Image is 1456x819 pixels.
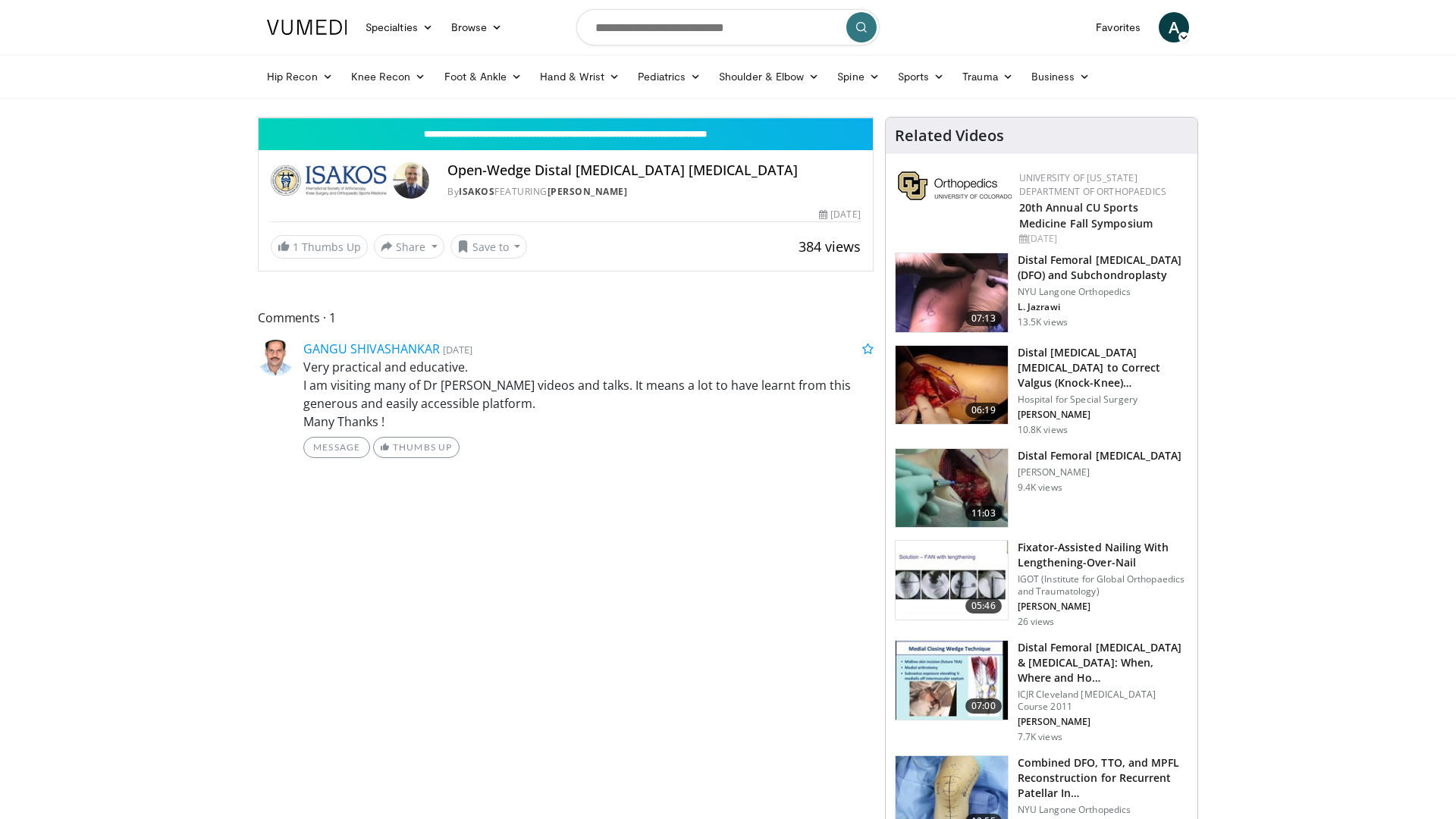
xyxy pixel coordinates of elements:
[450,234,528,259] button: Save to
[1018,466,1182,479] p: [PERSON_NAME]
[629,61,710,92] a: Pediatrics
[1018,286,1188,298] p: NYU Langone Orthopedics
[447,162,860,179] h4: Open-Wedge Distal [MEDICAL_DATA] [MEDICAL_DATA]
[1018,253,1188,283] h3: Distal Femoral [MEDICAL_DATA] (DFO) and Subchondroplasty
[896,541,1008,620] img: 20c6dbf8-0903-4c83-ac1e-1fbf5636e4b5.150x105_q85_crop-smart_upscale.jpg
[267,20,347,35] img: VuMedi Logo
[393,162,429,199] img: Avatar
[965,506,1002,521] span: 11:03
[1018,640,1188,686] h3: Distal Femoral [MEDICAL_DATA] & [MEDICAL_DATA]: When, Where and Ho…
[1087,12,1150,42] a: Favorites
[258,308,874,328] span: Comments 1
[293,240,299,254] span: 1
[896,449,1008,528] img: 25428385-1b92-4282-863f-6f55f04d6ae5.150x105_q85_crop-smart_upscale.jpg
[1018,573,1188,598] p: IGOT (Institute for Global Orthopaedics and Traumatology)
[965,698,1002,714] span: 07:00
[303,437,370,458] a: Message
[1018,482,1062,494] p: 9.4K views
[819,208,860,221] div: [DATE]
[548,185,628,198] a: [PERSON_NAME]
[896,641,1008,720] img: eolv1L8ZdYrFVOcH4xMDoxOjRrOx6N3j_2.150x105_q85_crop-smart_upscale.jpg
[1018,601,1188,613] p: [PERSON_NAME]
[576,9,880,45] input: Search topics, interventions
[799,237,861,256] span: 384 views
[271,235,368,259] a: 1 Thumbs Up
[895,127,1004,145] h4: Related Videos
[1018,409,1188,421] p: [PERSON_NAME]
[1019,232,1185,246] div: [DATE]
[895,253,1188,333] a: 07:13 Distal Femoral [MEDICAL_DATA] (DFO) and Subchondroplasty NYU Langone Orthopedics L. Jazrawi...
[1019,171,1166,198] a: University of [US_STATE] Department of Orthopaedics
[896,346,1008,425] img: 792110d2-4bfb-488c-b125-1d445b1bd757.150x105_q85_crop-smart_upscale.jpg
[1018,394,1188,406] p: Hospital for Special Surgery
[303,340,440,357] a: GANGU SHIVASHANKAR
[1018,345,1188,391] h3: Distal [MEDICAL_DATA] [MEDICAL_DATA] to Correct Valgus (Knock-Knee) [MEDICAL_DATA]
[435,61,532,92] a: Foot & Ankle
[447,185,860,199] div: By FEATURING
[531,61,629,92] a: Hand & Wrist
[1022,61,1100,92] a: Business
[459,185,494,198] a: ISAKOS
[1018,731,1062,743] p: 7.7K views
[828,61,888,92] a: Spine
[965,311,1002,326] span: 07:13
[895,448,1188,529] a: 11:03 ​Distal Femoral [MEDICAL_DATA] [PERSON_NAME] 9.4K views
[1018,316,1068,328] p: 13.5K views
[710,61,828,92] a: Shoulder & Elbow
[896,253,1008,332] img: eolv1L8ZdYrFVOcH4xMDoxOjBzMTt2bJ.150x105_q85_crop-smart_upscale.jpg
[898,171,1012,200] img: 355603a8-37da-49b6-856f-e00d7e9307d3.png.150x105_q85_autocrop_double_scale_upscale_version-0.2.png
[965,403,1002,418] span: 06:19
[303,358,874,431] p: Very practical and educative. I am visiting many of Dr [PERSON_NAME] videos and talks. It means a...
[1018,689,1188,713] p: ICJR Cleveland [MEDICAL_DATA] Course 2011
[443,343,472,356] small: [DATE]
[895,540,1188,628] a: 05:46 Fixator-Assisted Nailing With Lengthening-Over-Nail IGOT (Institute for Global Orthopaedics...
[1018,804,1188,816] p: NYU Langone Orthopedics
[1018,755,1188,801] h3: Combined DFO, TTO, and MPFL Reconstruction for Recurrent Patellar In…
[1018,424,1068,436] p: 10.8K views
[373,437,459,458] a: Thumbs Up
[258,340,294,376] img: Avatar
[895,640,1188,743] a: 07:00 Distal Femoral [MEDICAL_DATA] & [MEDICAL_DATA]: When, Where and Ho… ICJR Cleveland [MEDICAL...
[1159,12,1189,42] a: A
[271,162,387,199] img: ISAKOS
[1018,540,1188,570] h3: Fixator-Assisted Nailing With Lengthening-Over-Nail
[342,61,435,92] a: Knee Recon
[889,61,954,92] a: Sports
[442,12,512,42] a: Browse
[1018,301,1188,313] p: L. Jazrawi
[374,234,444,259] button: Share
[258,61,342,92] a: Hip Recon
[965,598,1002,613] span: 05:46
[259,118,873,118] video-js: Video Player
[1018,448,1182,463] h3: ​Distal Femoral [MEDICAL_DATA]
[356,12,442,42] a: Specialties
[953,61,1022,92] a: Trauma
[895,345,1188,436] a: 06:19 Distal [MEDICAL_DATA] [MEDICAL_DATA] to Correct Valgus (Knock-Knee) [MEDICAL_DATA] Hospital...
[1019,200,1153,231] a: 20th Annual CU Sports Medicine Fall Symposium
[1018,716,1188,728] p: [PERSON_NAME]
[1018,616,1055,628] p: 26 views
